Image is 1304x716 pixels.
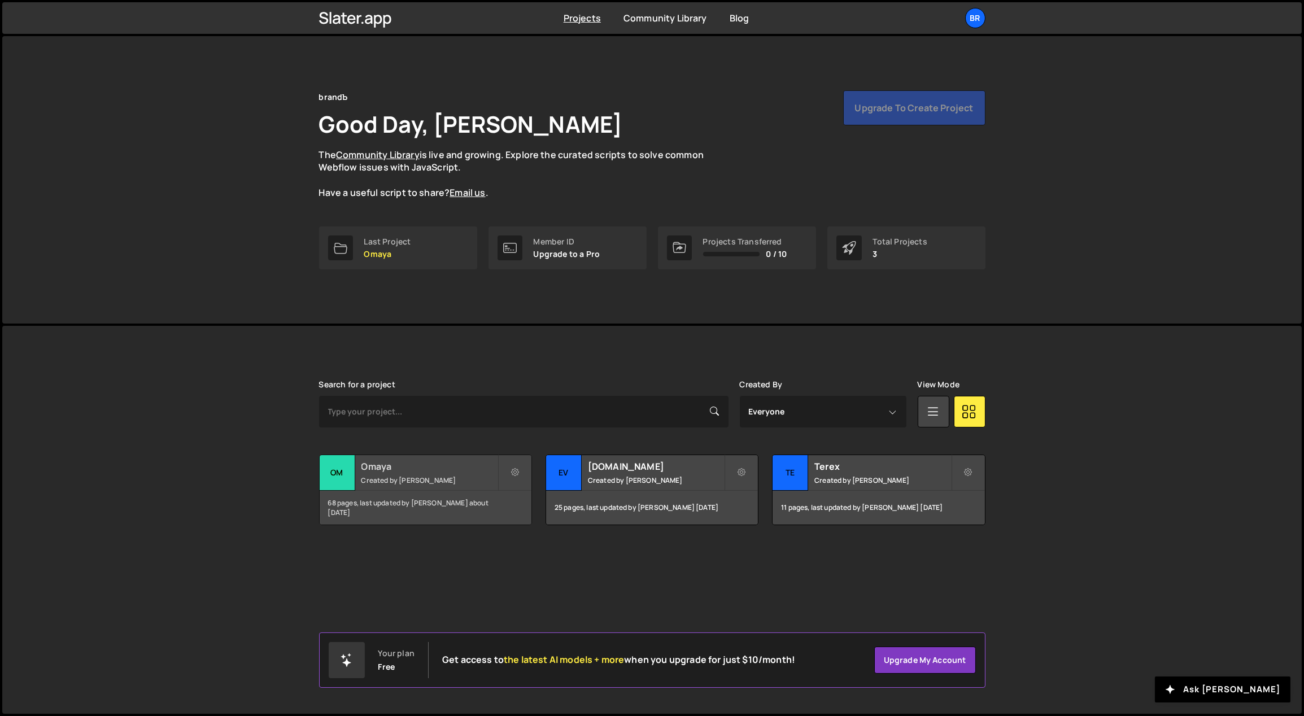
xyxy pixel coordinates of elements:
[364,250,411,259] p: Omaya
[564,12,601,24] a: Projects
[378,662,395,671] div: Free
[378,649,415,658] div: Your plan
[361,460,498,473] h2: Omaya
[319,90,348,104] div: brandЪ
[772,455,985,525] a: Te Terex Created by [PERSON_NAME] 11 pages, last updated by [PERSON_NAME] [DATE]
[450,186,485,199] a: Email us
[773,455,808,491] div: Te
[319,396,729,427] input: Type your project...
[534,237,600,246] div: Member ID
[546,455,582,491] div: ev
[319,226,477,269] a: Last Project Omaya
[965,8,985,28] a: br
[703,237,787,246] div: Projects Transferred
[814,475,950,485] small: Created by [PERSON_NAME]
[874,647,976,674] a: Upgrade my account
[740,380,783,389] label: Created By
[873,250,927,259] p: 3
[361,475,498,485] small: Created by [PERSON_NAME]
[320,455,355,491] div: Om
[766,250,787,259] span: 0 / 10
[814,460,950,473] h2: Terex
[336,149,420,161] a: Community Library
[320,491,531,525] div: 68 pages, last updated by [PERSON_NAME] about [DATE]
[588,475,724,485] small: Created by [PERSON_NAME]
[504,653,624,666] span: the latest AI models + more
[588,460,724,473] h2: [DOMAIN_NAME]
[319,380,395,389] label: Search for a project
[319,149,726,199] p: The is live and growing. Explore the curated scripts to solve common Webflow issues with JavaScri...
[918,380,960,389] label: View Mode
[546,455,758,525] a: ev [DOMAIN_NAME] Created by [PERSON_NAME] 25 pages, last updated by [PERSON_NAME] [DATE]
[623,12,707,24] a: Community Library
[364,237,411,246] div: Last Project
[319,455,532,525] a: Om Omaya Created by [PERSON_NAME] 68 pages, last updated by [PERSON_NAME] about [DATE]
[1155,676,1290,702] button: Ask [PERSON_NAME]
[546,491,758,525] div: 25 pages, last updated by [PERSON_NAME] [DATE]
[730,12,749,24] a: Blog
[442,654,795,665] h2: Get access to when you upgrade for just $10/month!
[873,237,927,246] div: Total Projects
[319,108,623,139] h1: Good Day, [PERSON_NAME]
[773,491,984,525] div: 11 pages, last updated by [PERSON_NAME] [DATE]
[534,250,600,259] p: Upgrade to a Pro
